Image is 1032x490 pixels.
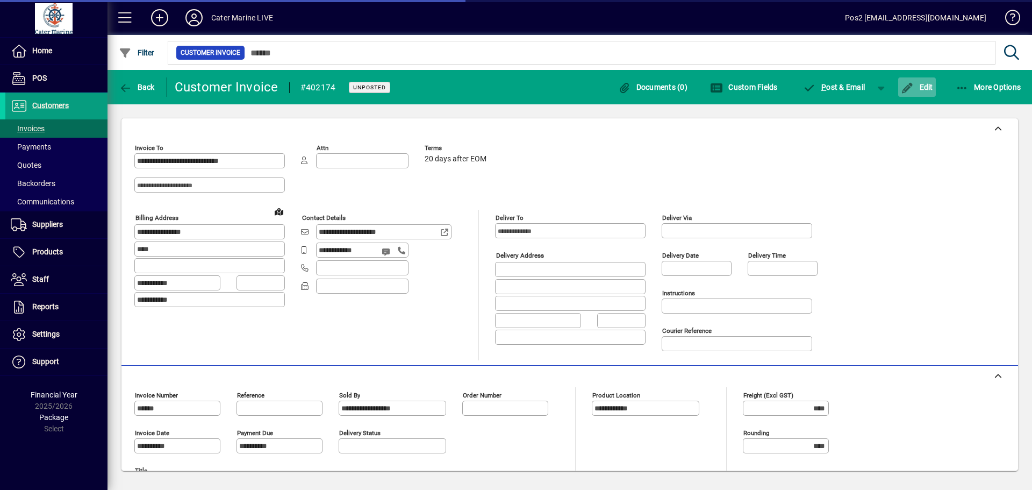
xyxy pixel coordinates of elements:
mat-label: Courier Reference [662,327,712,335]
mat-label: Delivery status [339,429,381,437]
span: Customers [32,101,69,110]
span: More Options [956,83,1021,91]
button: Post & Email [798,77,871,97]
span: POS [32,74,47,82]
a: Payments [5,138,107,156]
span: Filter [119,48,155,57]
span: Terms [425,145,489,152]
mat-label: Delivery time [748,252,786,259]
a: Suppliers [5,211,107,238]
button: More Options [953,77,1024,97]
button: Edit [898,77,936,97]
span: Financial Year [31,390,77,399]
span: Back [119,83,155,91]
span: Support [32,357,59,366]
span: Suppliers [32,220,63,229]
mat-label: Payment due [237,429,273,437]
mat-label: Invoice number [135,392,178,399]
span: Settings [32,330,60,338]
span: ost & Email [803,83,865,91]
a: Settings [5,321,107,348]
button: Back [116,77,157,97]
mat-label: Invoice To [135,144,163,152]
span: Documents (0) [618,83,687,91]
a: Staff [5,266,107,293]
a: Support [5,349,107,375]
mat-label: Reference [237,392,264,399]
div: Pos2 [EMAIL_ADDRESS][DOMAIN_NAME] [845,9,986,26]
span: Products [32,247,63,256]
a: Backorders [5,174,107,193]
span: Communications [11,197,74,206]
span: Staff [32,275,49,283]
div: Customer Invoice [175,79,278,96]
mat-label: Rounding [743,429,769,437]
div: #402174 [300,79,336,96]
a: POS [5,65,107,92]
div: Cater Marine LIVE [211,9,273,26]
button: Custom Fields [707,77,780,97]
span: Custom Fields [710,83,778,91]
button: Send SMS [374,239,400,265]
mat-label: Deliver To [496,214,524,222]
span: Invoices [11,124,45,133]
span: 20 days after EOM [425,155,486,164]
mat-label: Sold by [339,392,360,399]
a: Home [5,38,107,65]
mat-label: Deliver via [662,214,692,222]
a: Invoices [5,119,107,138]
button: Profile [177,8,211,27]
a: Reports [5,294,107,321]
mat-label: Instructions [662,289,695,297]
button: Documents (0) [615,77,690,97]
mat-label: Invoice date [135,429,169,437]
mat-label: Product location [592,392,640,399]
mat-label: Attn [317,144,328,152]
span: Edit [901,83,933,91]
mat-label: Freight (excl GST) [743,392,793,399]
mat-label: Title [135,467,147,474]
a: Products [5,239,107,266]
mat-label: Order number [463,392,501,399]
span: Package [39,413,68,422]
span: Reports [32,302,59,311]
span: P [821,83,826,91]
button: Filter [116,43,157,62]
a: Knowledge Base [997,2,1019,37]
a: Communications [5,193,107,211]
span: Unposted [353,84,386,91]
a: View on map [270,203,288,220]
span: Customer Invoice [181,47,240,58]
span: Payments [11,143,51,151]
mat-label: Delivery date [662,252,699,259]
a: Quotes [5,156,107,174]
app-page-header-button: Back [107,77,167,97]
button: Add [142,8,177,27]
span: Backorders [11,179,55,188]
span: Home [32,46,52,55]
span: Quotes [11,161,41,169]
